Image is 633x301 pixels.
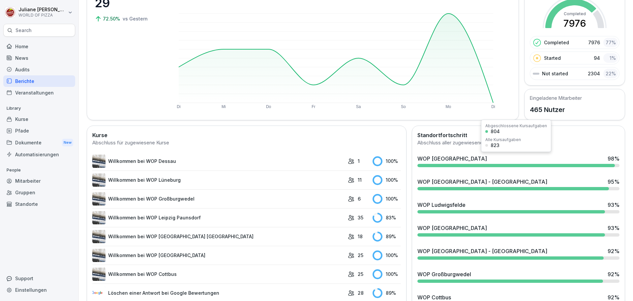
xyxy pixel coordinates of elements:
text: Di [177,104,180,109]
img: hr6578poly0tergy2tevt5nu.png [92,230,105,243]
img: ax2nnx46jihk0u0mqtqfo3fl.png [92,211,105,224]
p: 94 [594,55,600,61]
text: So [401,104,406,109]
div: WOP Ludwigsfelde [417,201,466,209]
a: Einstellungen [3,284,75,296]
img: fptfw445wg0uer0j9cvk4vxb.png [92,249,105,262]
div: 95 % [608,178,619,186]
a: Berichte [3,75,75,87]
div: 100 % [373,269,401,279]
a: Home [3,41,75,52]
a: Willkommen bei WOP Leipzig Paunsdorf [92,211,345,224]
div: New [62,139,73,146]
div: 92 % [608,270,619,278]
a: Willkommen bei WOP [GEOGRAPHIC_DATA] [GEOGRAPHIC_DATA] [92,230,345,243]
p: 25 [358,252,363,259]
text: Sa [356,104,361,109]
img: ax2nnx46jihk0u0mqtqfo3fl.png [92,155,105,168]
a: Automatisierungen [3,149,75,160]
div: 22 % [603,69,618,78]
div: WOP Großburgwedel [417,270,471,278]
a: Willkommen bei WOP Cottbus [92,268,345,281]
a: Willkommen bei WOP Großburgwedel [92,192,345,206]
h2: Standortfortschritt [417,131,619,139]
a: DokumenteNew [3,136,75,149]
div: 83 % [373,213,401,223]
h2: Kurse [92,131,401,139]
p: 6 [358,195,361,202]
text: Mi [222,104,226,109]
a: Willkommen bei WOP Lüneburg [92,173,345,187]
div: Dokumente [3,136,75,149]
p: Juliane [PERSON_NAME] [18,7,67,13]
a: WOP Großburgwedel92% [415,268,622,285]
p: 2304 [588,70,600,77]
div: 823 [491,143,499,148]
a: Kurse [3,113,75,125]
a: WOP [GEOGRAPHIC_DATA] - [GEOGRAPHIC_DATA]95% [415,175,622,193]
div: Abschluss für zugewiesene Kurse [92,139,401,147]
a: Pfade [3,125,75,136]
a: Gruppen [3,187,75,198]
p: 72.50% [103,15,121,22]
p: vs Gestern [123,15,148,22]
img: ax2nnx46jihk0u0mqtqfo3fl.png [92,268,105,281]
div: 89 % [373,232,401,242]
div: WOP [GEOGRAPHIC_DATA] [417,155,487,163]
p: 11 [358,176,362,183]
div: 98 % [608,155,619,163]
div: 100 % [373,194,401,204]
text: Do [266,104,271,109]
h5: Eingeladene Mitarbeiter [530,94,582,101]
p: Started [544,55,561,61]
a: Veranstaltungen [3,87,75,98]
div: 1 % [603,53,618,63]
a: News [3,52,75,64]
text: Fr [312,104,315,109]
div: 100 % [373,175,401,185]
a: Willkommen bei WOP Dessau [92,155,345,168]
div: Alle Kursaufgaben [485,138,521,142]
div: 93 % [608,201,619,209]
p: 18 [358,233,363,240]
div: 77 % [603,38,618,47]
div: 89 % [373,288,401,298]
p: 465 Nutzer [530,105,582,115]
div: 92 % [608,247,619,255]
p: Library [3,103,75,114]
div: WOP [GEOGRAPHIC_DATA] [417,224,487,232]
p: 25 [358,271,363,278]
p: Search [15,27,32,34]
div: 93 % [608,224,619,232]
a: Löschen einer Antwort bei Google Bewertungen [92,286,345,300]
a: Willkommen bei WOP [GEOGRAPHIC_DATA] [92,249,345,262]
p: 7976 [588,39,600,46]
p: Not started [542,70,568,77]
p: 1 [358,158,360,165]
img: rfw3neovmcky7iknxqrn3vpn.png [92,286,105,300]
p: Completed [544,39,569,46]
a: Standorte [3,198,75,210]
text: Di [491,104,495,109]
a: Mitarbeiter [3,175,75,187]
p: 28 [358,289,364,296]
a: WOP [GEOGRAPHIC_DATA]98% [415,152,622,170]
div: 100 % [373,156,401,166]
div: Support [3,273,75,284]
a: Audits [3,64,75,75]
div: 100 % [373,250,401,260]
img: ax2nnx46jihk0u0mqtqfo3fl.png [92,192,105,206]
text: Mo [445,104,451,109]
a: WOP [GEOGRAPHIC_DATA] - [GEOGRAPHIC_DATA]92% [415,245,622,262]
p: WORLD OF PIZZA [18,13,67,18]
a: WOP [GEOGRAPHIC_DATA]93% [415,221,622,239]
